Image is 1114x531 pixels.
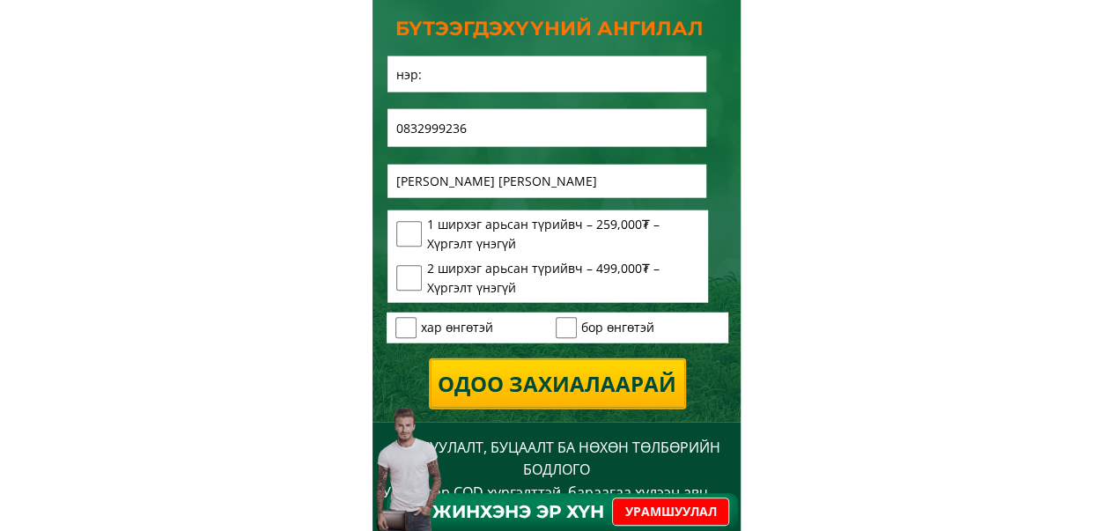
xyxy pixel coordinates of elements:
div: ЖИНХЭНЭ ЭР ХҮН [424,499,612,524]
span: хар өнгөтэй [421,318,493,337]
input: нэр: [392,56,702,92]
span: 1 ширхэг арьсан түрийвч – 259,000₮ – Хүргэлт үнэгүй [426,215,698,254]
span: бор өнгөтэй [581,318,654,337]
span: 2 ширхэг арьсан түрийвч – 499,000₮ – Хүргэлт үнэгүй [426,259,698,299]
p: УРАМШУУЛАЛ [610,498,732,527]
input: Хаяг: [392,165,702,198]
input: Утасны дугаар: [392,109,702,147]
div: БҮТЭЭГДЭХҮҮНИЙ АНГИЛАЛ [395,13,715,44]
p: Одоо захиалаарай [418,358,696,409]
